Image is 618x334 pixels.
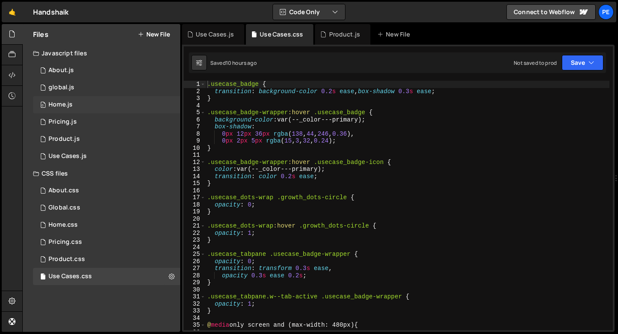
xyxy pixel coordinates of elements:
div: Not saved to prod [514,59,557,67]
div: 3 [184,95,206,102]
div: 16572/45430.js [33,113,180,131]
div: Use Cases.css [48,273,92,280]
div: 6 [184,116,206,124]
div: 16572/45061.js [33,79,180,96]
div: Pricing.css [48,238,82,246]
div: 26 [184,258,206,265]
div: 16572/45056.css [33,216,180,234]
div: 1 [184,81,206,88]
div: 24 [184,244,206,251]
div: 9 [184,137,206,145]
div: Saved [210,59,257,67]
div: 16572/45333.css [33,268,180,285]
div: About.js [48,67,74,74]
div: 25 [184,251,206,258]
div: 21 [184,222,206,230]
div: 13 [184,166,206,173]
div: 27 [184,265,206,272]
div: 4 [184,102,206,109]
div: Use Cases.js [48,152,87,160]
div: Pricing.js [48,118,77,126]
a: 🤙 [2,2,23,22]
a: Pe [598,4,614,20]
div: 31 [184,293,206,301]
div: 15 [184,180,206,187]
div: Handshaik [33,7,69,17]
div: 35 [184,322,206,329]
div: 20 [184,216,206,223]
button: New File [138,31,170,38]
div: 19 [184,208,206,216]
span: 0 [40,102,45,109]
div: 16572/45330.css [33,251,180,268]
div: Javascript files [23,45,180,62]
div: 16572/45138.css [33,199,180,216]
div: Product.js [48,135,80,143]
div: Home.js [48,101,73,109]
div: 28 [184,272,206,279]
div: 33 [184,307,206,315]
div: Use Cases.js [196,30,234,39]
div: Home.css [48,221,78,229]
div: 16572/45487.css [33,182,180,199]
div: 34 [184,315,206,322]
div: 16 [184,187,206,194]
div: 16572/45431.css [33,234,180,251]
div: 10 hours ago [226,59,257,67]
div: global.js [48,84,74,91]
div: 2 [184,88,206,95]
div: 32 [184,301,206,308]
div: 16572/45486.js [33,62,180,79]
div: 29 [184,279,206,286]
div: 14 [184,173,206,180]
div: Product.css [48,255,85,263]
button: Save [562,55,603,70]
div: 16572/45332.js [33,148,180,165]
div: Use Cases.css [260,30,303,39]
a: Connect to Webflow [506,4,596,20]
div: 22 [184,230,206,237]
div: Product.js [329,30,360,39]
div: New File [377,30,413,39]
div: 12 [184,159,206,166]
div: 11 [184,152,206,159]
div: 16572/45051.js [33,96,180,113]
div: 7 [184,123,206,131]
div: 18 [184,201,206,209]
div: 8 [184,131,206,138]
div: 30 [184,286,206,294]
div: About.css [48,187,79,194]
div: 10 [184,145,206,152]
div: CSS files [23,165,180,182]
h2: Files [33,30,48,39]
button: Code Only [273,4,345,20]
div: 23 [184,237,206,244]
div: 5 [184,109,206,116]
div: Global.css [48,204,80,212]
div: 17 [184,194,206,201]
div: 16572/45211.js [33,131,180,148]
